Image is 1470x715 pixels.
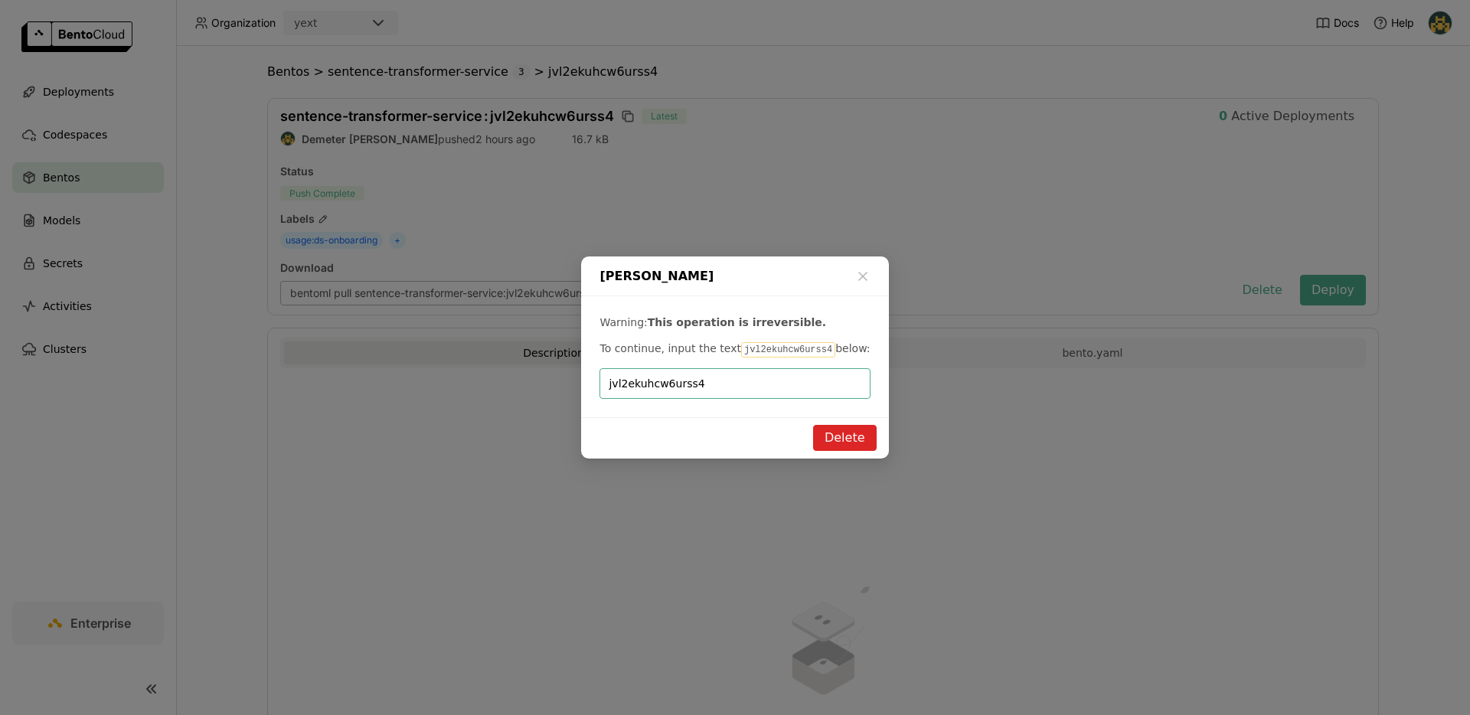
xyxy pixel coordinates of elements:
span: below: [835,342,870,354]
button: Delete [813,425,877,451]
span: Warning: [599,316,647,328]
span: To continue, input the text [599,342,740,354]
div: dialog [581,256,888,459]
code: jvl2ekuhcw6urss4 [741,342,835,357]
b: This operation is irreversible. [648,316,826,328]
div: [PERSON_NAME] [581,256,888,296]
